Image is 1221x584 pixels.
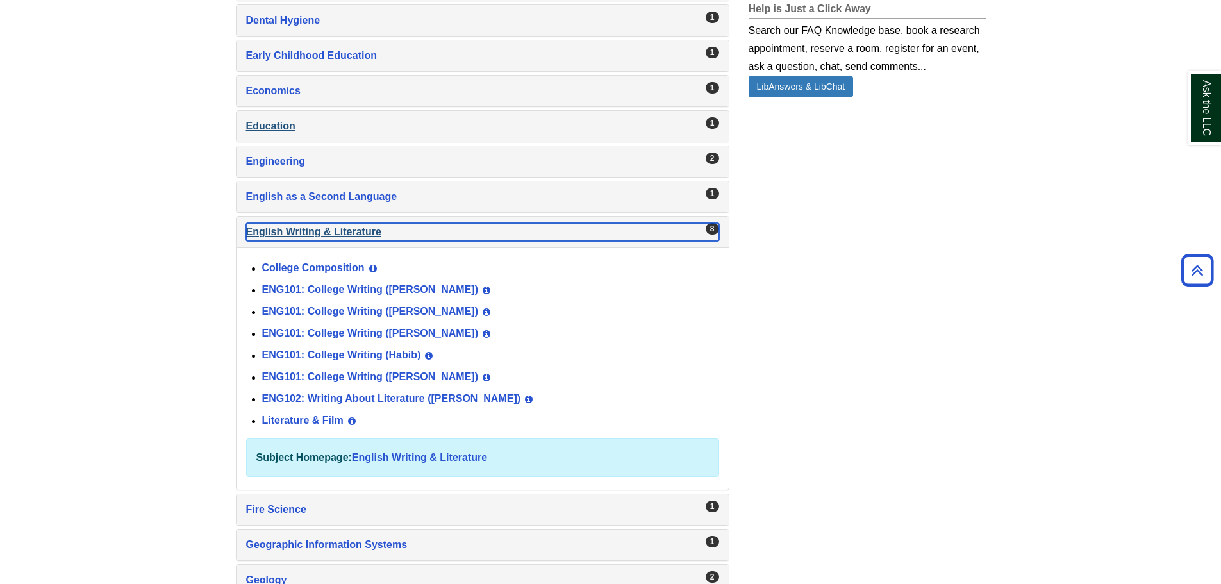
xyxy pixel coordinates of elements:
[262,306,479,317] a: ENG101: College Writing ([PERSON_NAME])
[706,82,719,94] div: 1
[749,76,854,97] a: LibAnswers & LibChat
[706,536,719,547] div: 1
[262,285,479,296] a: ENG101: College Writing ([PERSON_NAME])
[237,247,729,490] div: English Writing & Literature
[246,82,719,100] a: Economics
[706,501,719,512] div: 1
[706,12,719,23] div: 1
[706,47,719,58] div: 1
[706,223,719,235] div: 8
[262,372,479,383] a: ENG101: College Writing ([PERSON_NAME])
[246,223,719,241] a: English Writing & Literature
[262,394,521,405] a: ENG102: Writing About Literature ([PERSON_NAME])
[256,452,352,463] strong: Subject Homepage:
[246,12,719,29] a: Dental Hygiene
[706,117,719,129] div: 1
[749,3,986,19] h2: Help is Just a Click Away
[262,263,365,274] a: College Composition
[749,19,986,76] div: Search our FAQ Knowledge base, book a research appointment, reserve a room, register for an event...
[246,501,719,519] a: Fire Science
[352,452,487,463] a: English Writing & Literature
[262,350,421,361] a: ENG101: College Writing (Habib)
[246,536,719,554] a: Geographic Information Systems
[706,571,719,583] div: 2
[1177,262,1218,279] a: Back to Top
[706,188,719,199] div: 1
[262,415,344,426] a: Literature & Film
[246,153,719,171] a: Engineering
[246,117,719,135] a: Education
[706,153,719,164] div: 2
[246,188,719,206] a: English as a Second Language
[262,328,479,339] a: ENG101: College Writing ([PERSON_NAME])
[246,47,719,65] a: Early Childhood Education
